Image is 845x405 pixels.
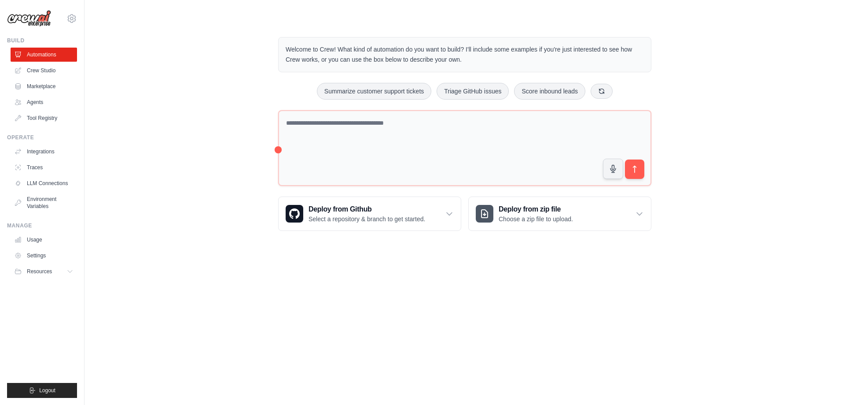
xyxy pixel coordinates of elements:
a: Integrations [11,145,77,159]
p: Select a repository & branch to get started. [309,215,425,223]
div: Operate [7,134,77,141]
span: Step 1 [683,326,702,333]
p: Welcome to Crew! What kind of automation do you want to build? I'll include some examples if you'... [286,45,644,65]
a: LLM Connections [11,176,77,190]
button: Triage GitHub issues [437,83,509,100]
span: Logout [39,387,55,394]
p: Choose a zip file to upload. [499,215,573,223]
h3: Create an automation [677,336,813,348]
button: Score inbound leads [514,83,585,100]
a: Environment Variables [11,192,77,213]
a: Tool Registry [11,111,77,125]
a: Usage [11,233,77,247]
button: Summarize customer support tickets [317,83,431,100]
a: Agents [11,95,77,109]
div: Build [7,37,77,44]
button: Logout [7,383,77,398]
img: Logo [7,10,51,27]
a: Automations [11,48,77,62]
div: Manage [7,222,77,229]
a: Settings [11,249,77,263]
button: Close walkthrough [818,324,825,331]
h3: Deploy from zip file [499,204,573,215]
h3: Deploy from Github [309,204,425,215]
p: Describe the automation you want to build, select an example option, or use the microphone to spe... [677,351,813,380]
a: Crew Studio [11,63,77,78]
span: Resources [27,268,52,275]
button: Resources [11,264,77,279]
a: Marketplace [11,79,77,93]
a: Traces [11,160,77,175]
